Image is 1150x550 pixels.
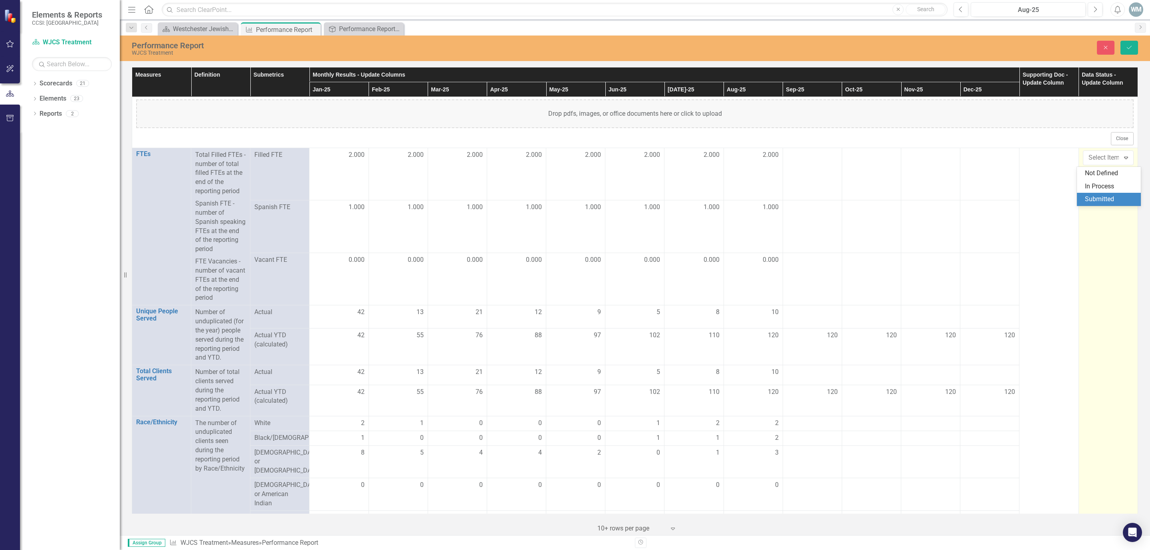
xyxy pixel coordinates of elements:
span: 120 [827,331,838,340]
span: Filled FTE [254,150,305,160]
span: 1.000 [763,203,779,212]
span: 120 [1004,388,1015,397]
span: 21 [476,368,483,377]
div: Performance Report [132,41,705,50]
span: [DEMOGRAPHIC_DATA] or American Indian [254,481,305,508]
span: 2.000 [763,150,779,160]
span: 5 [420,448,424,457]
span: 2.000 [349,150,365,160]
span: 120 [827,388,838,397]
div: Not Defined [1085,169,1136,178]
a: Measures [231,539,259,546]
a: Reports [40,109,62,119]
span: 2.000 [585,150,601,160]
div: » » [169,538,629,548]
span: 2 [361,419,365,428]
span: 2.000 [704,150,720,160]
span: 1 [716,448,720,457]
div: Performance Report [262,539,318,546]
p: Number of unduplicated (for the year) people served during the reporting period and YTD. [195,308,246,362]
span: 42 [357,388,365,397]
small: CCSI: [GEOGRAPHIC_DATA] [32,20,102,26]
span: 0 [479,419,483,428]
span: 3 [775,448,779,457]
span: 42 [357,368,365,377]
span: Asian/Pacific Islander [254,513,305,532]
span: 0 [479,481,483,490]
span: [DEMOGRAPHIC_DATA] or [DEMOGRAPHIC_DATA] [254,448,305,476]
span: 1.000 [467,203,483,212]
span: 120 [945,331,956,340]
div: 2 [66,110,79,117]
span: White [254,419,305,428]
span: 2.000 [467,150,483,160]
span: 0 [716,481,720,490]
span: 42 [357,308,365,317]
div: 23 [70,95,83,102]
span: 55 [416,331,424,340]
div: 21 [76,80,89,87]
a: Unique People Served [136,308,187,322]
button: Search [906,4,946,15]
a: WJCS Treatment [180,539,228,546]
p: Total Filled FTEs - number of total filled FTEs at the end of the reporting period [195,150,246,198]
span: 0 [597,419,601,428]
a: Westchester Jewish Community Svcs, Inc Landing Page [160,24,236,34]
span: 0 [656,513,660,522]
span: 97 [594,331,601,340]
div: Submitted [1085,195,1136,204]
span: 120 [945,388,956,397]
span: 0 [420,481,424,490]
span: 1 [656,433,660,443]
span: 0.000 [408,255,424,265]
span: 1 [656,419,660,428]
span: 0 [775,481,779,490]
span: 110 [709,388,720,397]
span: 0 [656,448,660,457]
span: 1.000 [585,203,601,212]
span: 1 [716,433,720,443]
span: 0 [597,513,601,522]
span: Spanish FTE [254,203,305,212]
span: 55 [416,388,424,397]
span: 0.000 [526,255,542,265]
div: Drop pdfs, images, or office documents here or click to upload [136,99,1134,128]
span: 9 [597,368,601,377]
span: 0 [538,419,542,428]
a: Race/Ethnicity [136,419,187,426]
span: 2 [775,419,779,428]
span: 0 [716,513,720,522]
div: In Process [1085,182,1136,191]
span: 0 [597,481,601,490]
span: 13 [416,368,424,377]
span: 0.000 [467,255,483,265]
span: 5 [656,368,660,377]
div: The number of unduplicated clients seen during the reporting period by Race/Ethnicity [195,419,246,473]
span: 1.000 [704,203,720,212]
span: 120 [886,388,897,397]
div: Performance Report [256,25,319,35]
span: 102 [649,388,660,397]
div: Performance Report Tracker [339,24,402,34]
div: WM [1129,2,1143,17]
span: 0 [479,513,483,522]
span: 2 [775,433,779,443]
input: Search Below... [32,57,112,71]
div: Aug-25 [974,5,1083,15]
p: FTE Vacancies - number of vacant FTEs at the end of the reporting period [195,255,246,303]
span: 10 [771,308,779,317]
button: Close [1111,132,1134,145]
span: 102 [649,331,660,340]
span: 2.000 [526,150,542,160]
button: Aug-25 [971,2,1086,17]
span: 13 [416,308,424,317]
span: Actual [254,308,305,317]
span: Elements & Reports [32,10,102,20]
div: WJCS Treatment [132,50,705,56]
span: 76 [476,331,483,340]
a: Total Clients Served [136,368,187,382]
span: 12 [535,368,542,377]
span: Actual YTD (calculated) [254,388,305,406]
span: 0.000 [585,255,601,265]
span: 2 [716,419,720,428]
